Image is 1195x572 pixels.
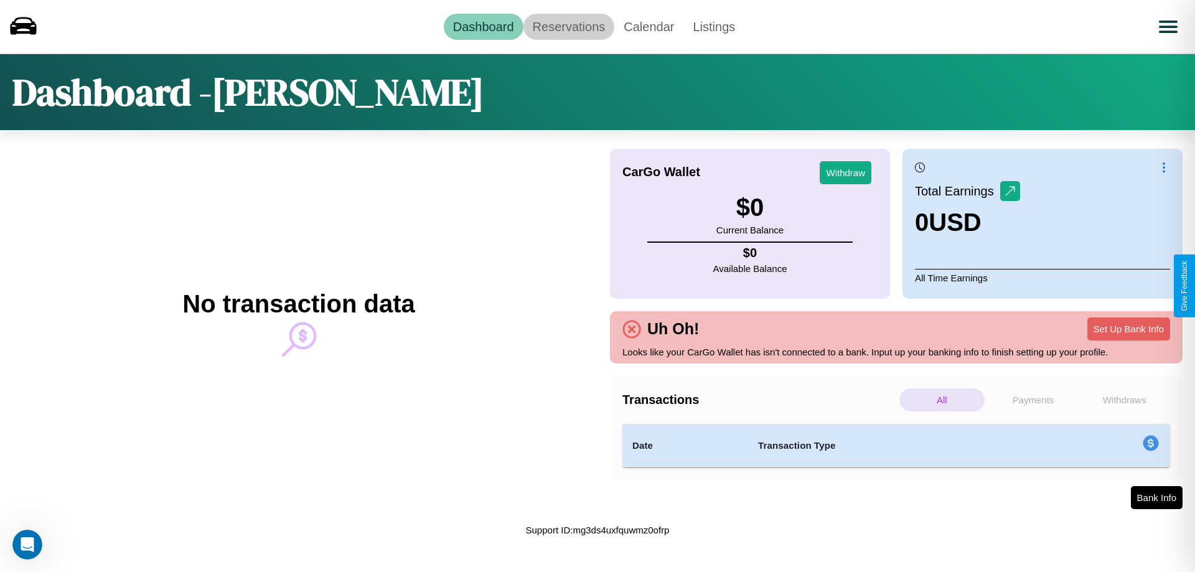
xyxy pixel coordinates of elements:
p: Payments [991,388,1076,411]
p: Withdraws [1082,388,1167,411]
h2: No transaction data [182,290,415,318]
h4: CarGo Wallet [622,165,700,179]
p: Looks like your CarGo Wallet has isn't connected to a bank. Input up your banking info to finish ... [622,344,1170,360]
iframe: Intercom live chat [12,530,42,560]
h4: Transactions [622,393,896,407]
p: Total Earnings [915,180,1000,202]
button: Set Up Bank Info [1087,317,1170,340]
p: Available Balance [713,260,787,277]
h3: 0 USD [915,209,1020,237]
p: Support ID: mg3ds4uxfquwmz0ofrp [526,522,670,538]
h4: Transaction Type [758,438,1041,453]
div: Give Feedback [1180,261,1189,311]
a: Reservations [523,14,615,40]
a: Dashboard [444,14,523,40]
a: Listings [683,14,744,40]
button: Open menu [1151,9,1186,44]
button: Bank Info [1131,486,1183,509]
h4: Uh Oh! [641,320,705,338]
table: simple table [622,424,1170,467]
h4: $ 0 [713,246,787,260]
h4: Date [632,438,738,453]
p: All [899,388,985,411]
button: Withdraw [820,161,871,184]
a: Calendar [614,14,683,40]
h3: $ 0 [716,194,784,222]
p: All Time Earnings [915,269,1170,286]
p: Current Balance [716,222,784,238]
h1: Dashboard - [PERSON_NAME] [12,67,484,118]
